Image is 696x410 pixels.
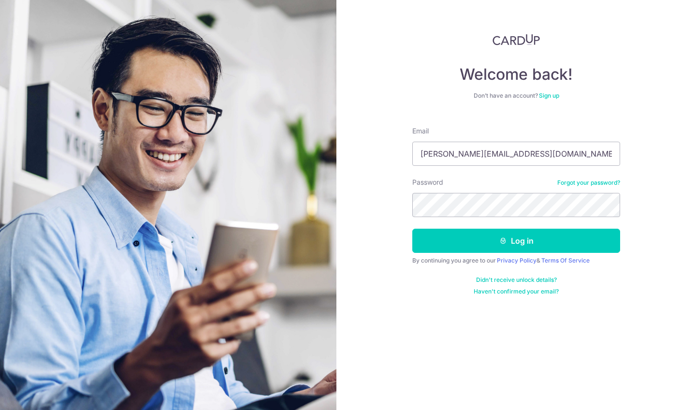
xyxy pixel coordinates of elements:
[412,92,620,100] div: Don’t have an account?
[412,65,620,84] h4: Welcome back!
[541,257,590,264] a: Terms Of Service
[474,288,559,295] a: Haven't confirmed your email?
[497,257,536,264] a: Privacy Policy
[412,229,620,253] button: Log in
[412,257,620,264] div: By continuing you agree to our &
[539,92,559,99] a: Sign up
[412,142,620,166] input: Enter your Email
[412,177,443,187] label: Password
[412,126,429,136] label: Email
[476,276,557,284] a: Didn't receive unlock details?
[557,179,620,187] a: Forgot your password?
[493,34,540,45] img: CardUp Logo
